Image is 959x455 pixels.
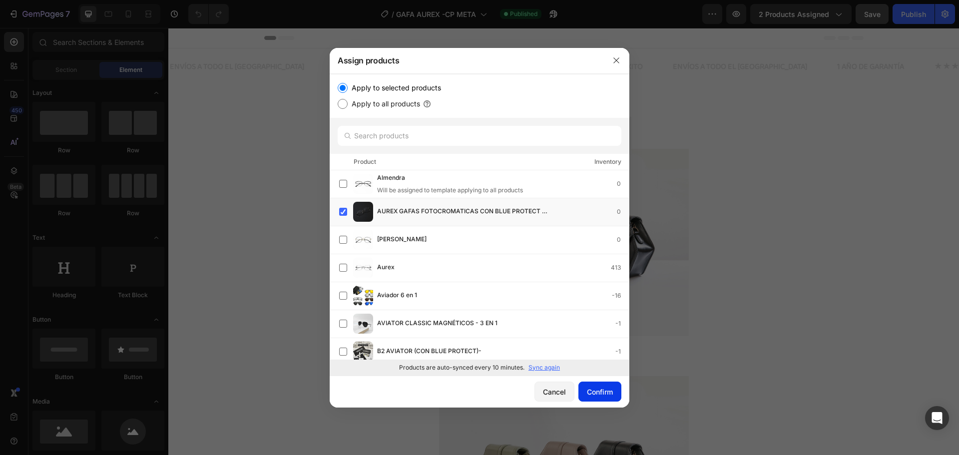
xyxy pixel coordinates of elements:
[353,174,373,194] img: product-img
[377,262,395,273] span: Aurex
[617,235,629,245] div: 0
[611,263,629,273] div: 413
[338,126,621,146] input: Search products
[340,93,355,109] div: 00
[669,31,736,46] p: 1 AÑO DE GARANTÍA
[594,157,621,167] div: Inventory
[1,31,136,46] p: ENVÍOS A TODO EL [GEOGRAPHIC_DATA]
[263,31,475,46] p: ★★★★★ MÁS DE 15,443 PEDIDOS ENTREGADOS CON ÉXITO
[617,207,629,217] div: 0
[330,74,629,376] div: />
[504,31,639,46] p: ENVÍOS A TODO EL [GEOGRAPHIC_DATA]
[353,342,373,362] img: product-img
[377,290,417,301] span: Aviador 6 en 1
[399,363,524,372] p: Products are auto-synced every 10 minutes.
[348,82,441,94] label: Apply to selected products
[534,382,574,402] button: Cancel
[615,319,629,329] div: -1
[382,109,402,116] p: Minutes
[528,363,560,372] p: Sync again
[348,98,420,110] label: Apply to all products
[615,347,629,357] div: -1
[617,179,629,189] div: 0
[543,387,566,397] div: Cancel
[353,230,373,250] img: product-img
[578,382,621,402] button: Confirm
[382,93,402,109] div: 08
[377,346,481,357] span: B2 AVIATOR (CON BLUE PROTECT)-
[377,173,405,184] span: Almendra
[353,286,373,306] img: product-img
[430,109,452,116] p: Seconds
[377,234,427,245] span: [PERSON_NAME]
[587,387,613,397] div: Confirm
[925,406,949,430] div: Open Intercom Messenger
[330,47,603,73] div: Assign products
[377,318,497,329] span: AVIATOR CLASSIC MAGNÉTICOS - 3 EN 1
[612,291,629,301] div: -16
[377,206,551,217] span: AUREX GAFAS FOTOCROMATICAS CON BLUE PROTECT + UV400 + ACCESORIOS.
[353,258,373,278] img: product-img
[353,314,373,334] img: product-img
[430,93,452,109] div: 58
[271,121,520,308] img: image_demo.jpg
[377,186,523,195] div: Will be assigned to template applying to all products
[353,202,373,222] img: product-img
[166,31,233,46] p: 1 AÑO DE GARANTÍA
[340,109,355,116] p: Hours
[354,157,376,167] div: Product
